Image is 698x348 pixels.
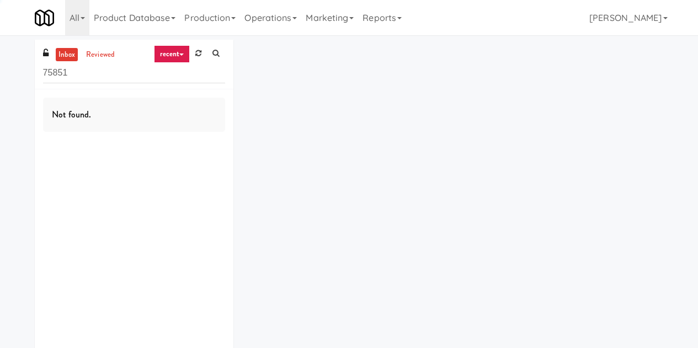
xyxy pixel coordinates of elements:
[83,48,118,62] a: reviewed
[35,8,54,28] img: Micromart
[52,108,92,121] span: Not found.
[56,48,78,62] a: inbox
[154,45,190,63] a: recent
[43,63,225,83] input: Search vision orders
